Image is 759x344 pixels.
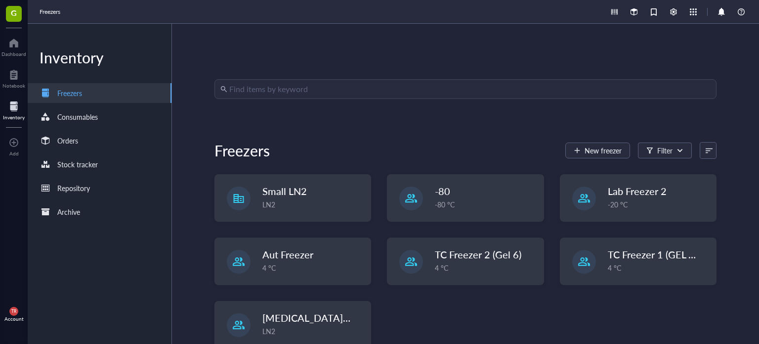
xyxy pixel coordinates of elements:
div: 4 °C [262,262,365,273]
div: Repository [57,183,90,194]
a: Consumables [28,107,171,127]
div: Dashboard [1,51,26,57]
span: TC Freezer 2 (Gel 6) [435,247,521,261]
a: Notebook [2,67,25,89]
div: Consumables [57,111,98,122]
div: -20 °C [608,199,710,210]
div: LN2 [262,326,365,337]
span: TC Freezer 1 (GEL 1) [608,247,697,261]
span: Small LN2 [262,184,307,198]
div: Freezers [57,88,82,98]
div: Orders [57,135,78,146]
span: -80 [435,184,450,198]
div: -80 °C [435,199,537,210]
div: 4 °C [608,262,710,273]
div: Inventory [28,48,171,67]
a: Freezers [28,83,171,103]
button: New freezer [565,143,630,158]
div: Archive [57,206,80,217]
a: Dashboard [1,35,26,57]
div: Filter [657,145,673,156]
a: Repository [28,178,171,198]
div: LN2 [262,199,365,210]
span: Lab Freezer 2 [608,184,667,198]
a: Stock tracker [28,154,171,174]
div: Add [9,150,19,156]
span: [MEDICAL_DATA] Galileo [262,311,376,325]
div: 4 °C [435,262,537,273]
a: Archive [28,202,171,222]
span: TR [11,309,16,314]
span: New freezer [585,147,622,154]
a: Freezers [40,7,62,17]
span: Aut Freezer [262,247,313,261]
div: Inventory [3,114,25,120]
div: Notebook [2,83,25,89]
a: Inventory [3,98,25,120]
div: Account [4,316,24,322]
span: G [11,6,17,19]
div: Freezers [214,141,270,160]
div: Stock tracker [57,159,98,170]
a: Orders [28,131,171,150]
